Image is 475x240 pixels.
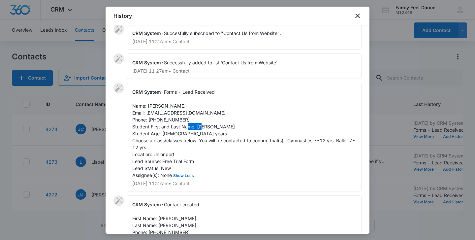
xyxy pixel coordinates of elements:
p: [DATE] 11:27am • Contact [132,39,356,44]
span: CRM System [132,202,161,207]
span: CRM System [132,89,161,95]
div: - [127,83,362,191]
p: [DATE] 11:27am • Contact [132,181,356,186]
button: close [354,12,362,20]
p: [DATE] 11:27am • Contact [132,69,356,73]
h1: History [113,12,132,20]
div: - [127,53,362,79]
span: Succesfully subscribed to "Contact Us from Website". [164,30,281,36]
button: Show Less [172,174,195,178]
div: - [127,24,362,50]
span: CRM System [132,30,161,36]
span: CRM System [132,60,161,65]
span: Forms - Lead Received Name: [PERSON_NAME] Email: [EMAIL_ADDRESS][DOMAIN_NAME] Phone: [PHONE_NUMBE... [132,89,355,178]
span: Successfully added to list 'Contact Us from Website'. [164,60,279,65]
